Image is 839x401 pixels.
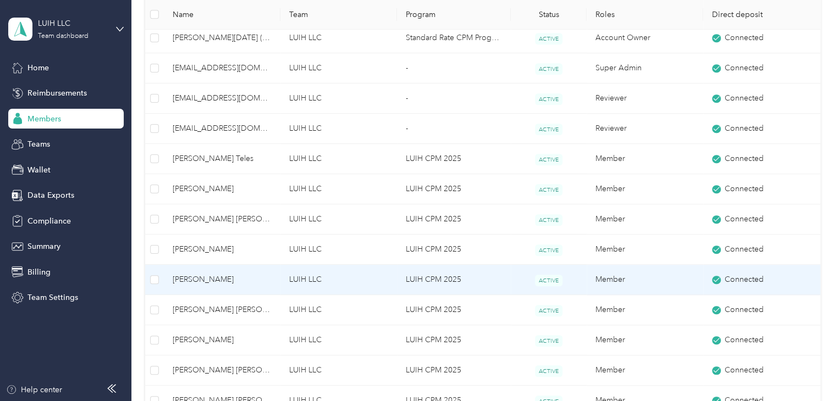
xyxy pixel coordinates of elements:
[173,153,272,165] span: [PERSON_NAME] Teles
[587,83,703,114] td: Reviewer
[535,63,562,75] span: ACTIVE
[587,174,703,204] td: Member
[587,144,703,174] td: Member
[725,183,764,195] span: Connected
[164,325,280,355] td: Camila Coelho Haase
[280,83,397,114] td: LUIH LLC
[173,334,272,346] span: [PERSON_NAME]
[173,92,272,104] span: [EMAIL_ADDRESS][DOMAIN_NAME]
[280,23,397,53] td: LUIH LLC
[725,364,764,376] span: Connected
[164,23,280,53] td: Ligia Natale (You)
[27,164,51,176] span: Wallet
[535,33,562,44] span: ACTIVE
[397,144,511,174] td: LUIH CPM 2025
[397,53,511,83] td: -
[587,114,703,144] td: Reviewer
[164,265,280,295] td: Marcos P. Pinheiro
[397,204,511,235] td: LUIH CPM 2025
[164,355,280,386] td: Vinicius I. Fiorelli De Castro
[397,114,511,144] td: -
[535,214,562,226] span: ACTIVE
[173,243,272,255] span: [PERSON_NAME]
[397,325,511,355] td: LUIH CPM 2025
[27,87,87,99] span: Reimbursements
[27,190,74,201] span: Data Exports
[173,183,272,195] span: [PERSON_NAME]
[27,241,60,252] span: Summary
[164,174,280,204] td: Rafael J. Jeronymo
[397,295,511,325] td: LUIH CPM 2025
[725,62,764,74] span: Connected
[725,153,764,165] span: Connected
[173,122,272,135] span: [EMAIL_ADDRESS][DOMAIN_NAME]
[397,23,511,53] td: Standard Rate CPM Program
[397,174,511,204] td: LUIH CPM 2025
[535,154,562,165] span: ACTIVE
[535,305,562,316] span: ACTIVE
[587,265,703,295] td: Member
[38,33,89,40] div: Team dashboard
[725,304,764,316] span: Connected
[27,113,61,125] span: Members
[6,384,62,396] button: Help center
[725,32,764,44] span: Connected
[280,114,397,144] td: LUIH LLC
[397,355,511,386] td: LUIH CPM 2025
[535,124,562,135] span: ACTIVE
[725,243,764,255] span: Connected
[280,53,397,83] td: LUIH LLC
[587,23,703,53] td: Account Owner
[173,32,272,44] span: [PERSON_NAME][DATE] (You)
[535,335,562,347] span: ACTIVE
[280,295,397,325] td: LUIH LLC
[397,235,511,265] td: LUIH CPM 2025
[164,144,280,174] td: Victor A. Menezes Teles
[280,325,397,355] td: LUIH LLC
[587,204,703,235] td: Member
[164,114,280,144] td: favr2+luih@everlance.com
[173,364,272,376] span: [PERSON_NAME] [PERSON_NAME]
[725,334,764,346] span: Connected
[725,213,764,225] span: Connected
[280,235,397,265] td: LUIH LLC
[725,122,764,135] span: Connected
[587,295,703,325] td: Member
[587,53,703,83] td: Super Admin
[397,265,511,295] td: LUIH CPM 2025
[535,275,562,286] span: ACTIVE
[164,53,280,83] td: success+luih@everlance.com
[535,93,562,105] span: ACTIVE
[173,213,272,225] span: [PERSON_NAME] [PERSON_NAME]
[535,244,562,256] span: ACTIVE
[587,235,703,265] td: Member
[27,138,50,150] span: Teams
[725,92,764,104] span: Connected
[27,266,51,278] span: Billing
[27,292,78,303] span: Team Settings
[535,365,562,377] span: ACTIVE
[173,62,272,74] span: [EMAIL_ADDRESS][DOMAIN_NAME]
[173,304,272,316] span: [PERSON_NAME] [PERSON_NAME]
[535,184,562,196] span: ACTIVE
[280,144,397,174] td: LUIH LLC
[280,355,397,386] td: LUIH LLC
[164,83,280,114] td: favr1+luih@everlance.com
[27,62,49,74] span: Home
[38,18,107,29] div: LUIH LLC
[173,10,272,20] span: Name
[587,325,703,355] td: Member
[725,274,764,286] span: Connected
[164,295,280,325] td: Luiz A. De Brito Batista
[280,265,397,295] td: LUIH LLC
[164,235,280,265] td: Victor V. Moura
[27,215,71,227] span: Compliance
[777,339,839,401] iframe: Everlance-gr Chat Button Frame
[164,204,280,235] td: Luciana H. Shimomura Silva
[280,174,397,204] td: LUIH LLC
[397,83,511,114] td: -
[173,274,272,286] span: [PERSON_NAME]
[280,204,397,235] td: LUIH LLC
[587,355,703,386] td: Member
